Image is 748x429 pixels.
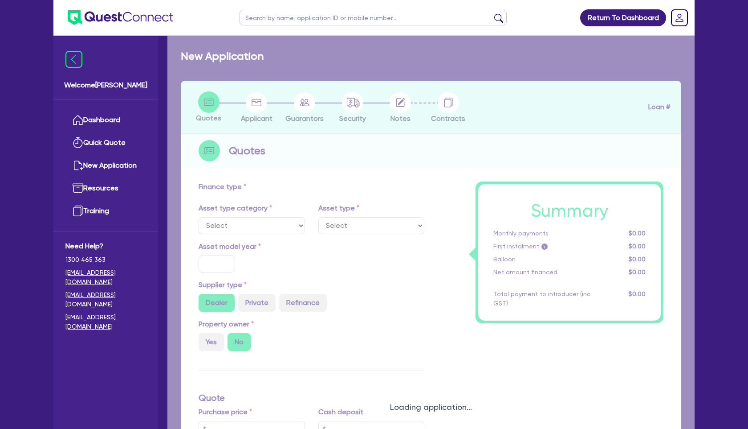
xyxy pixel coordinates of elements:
[73,160,83,171] img: new-application
[580,9,666,26] a: Return To Dashboard
[64,80,147,91] span: Welcome [PERSON_NAME]
[240,10,507,25] input: Search by name, application ID or mobile number...
[65,313,146,331] a: [EMAIL_ADDRESS][DOMAIN_NAME]
[73,206,83,216] img: training
[65,132,146,154] a: Quick Quote
[65,268,146,287] a: [EMAIL_ADDRESS][DOMAIN_NAME]
[65,255,146,264] span: 1300 465 363
[65,177,146,200] a: Resources
[167,401,695,413] div: Loading application...
[68,10,173,25] img: quest-connect-logo-blue
[65,109,146,132] a: Dashboard
[65,200,146,223] a: Training
[668,6,691,29] a: Dropdown toggle
[65,241,146,252] span: Need Help?
[73,137,83,148] img: quick-quote
[73,183,83,194] img: resources
[65,290,146,309] a: [EMAIL_ADDRESS][DOMAIN_NAME]
[65,51,82,68] img: icon-menu-close
[65,154,146,177] a: New Application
